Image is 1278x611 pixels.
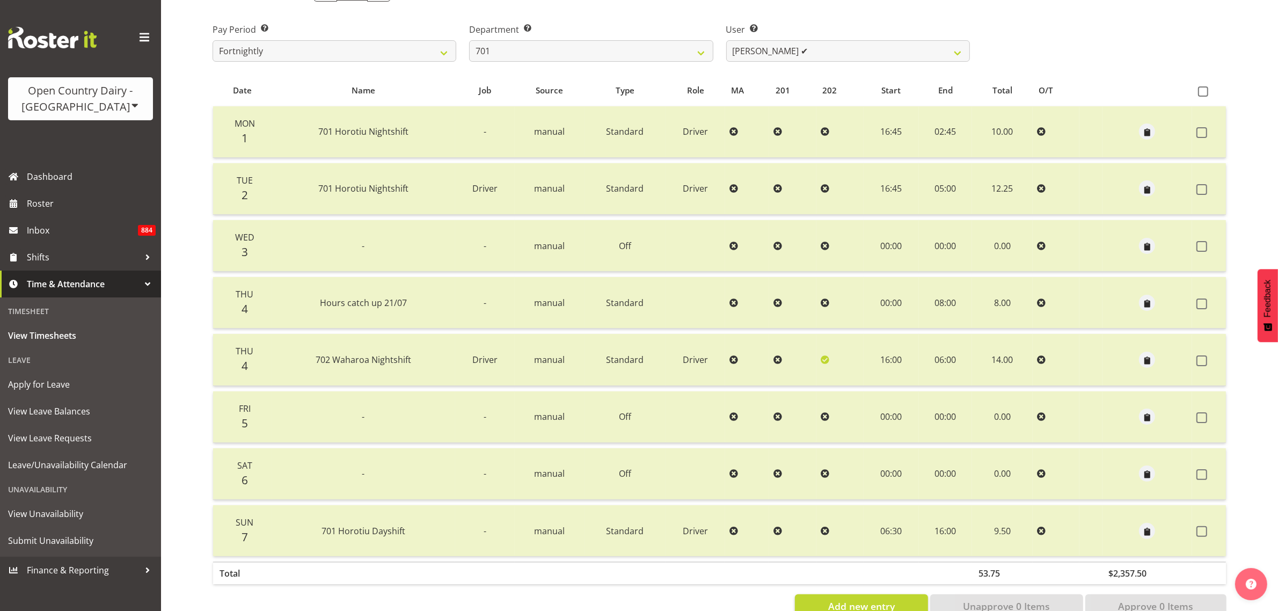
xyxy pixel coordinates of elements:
span: Type [616,84,634,97]
span: - [362,468,365,479]
span: Tue [237,174,253,186]
span: Shifts [27,249,140,265]
label: Department [469,23,713,36]
a: View Timesheets [3,322,158,349]
span: Sat [237,460,252,471]
span: View Leave Balances [8,403,153,419]
button: Feedback - Show survey [1258,269,1278,342]
td: 08:00 [919,277,972,329]
span: manual [534,468,565,479]
span: View Unavailability [8,506,153,522]
td: 16:00 [864,334,919,385]
a: View Leave Requests [3,425,158,452]
span: - [484,411,486,423]
label: Pay Period [213,23,456,36]
div: Unavailability [3,478,158,500]
span: 701 Horotiu Nightshift [318,183,408,194]
a: View Unavailability [3,500,158,527]
td: 00:00 [864,391,919,443]
span: manual [534,240,565,252]
span: Feedback [1263,280,1273,317]
td: 10.00 [972,106,1033,158]
span: manual [534,525,565,537]
span: manual [534,297,565,309]
span: View Leave Requests [8,430,153,446]
td: 9.50 [972,505,1033,556]
span: Thu [236,345,253,357]
td: 0.00 [972,448,1033,500]
span: 202 [823,84,837,97]
td: Standard [585,106,666,158]
td: 16:00 [919,505,972,556]
span: - [362,411,365,423]
span: manual [534,183,565,194]
td: 00:00 [919,448,972,500]
span: Source [536,84,563,97]
td: 0.00 [972,220,1033,272]
span: 2 [242,187,248,202]
td: Standard [585,505,666,556]
span: Total [992,84,1012,97]
span: MA [732,84,744,97]
span: 701 Horotiu Dayshift [322,525,405,537]
td: 16:45 [864,106,919,158]
td: Standard [585,277,666,329]
span: Date [233,84,252,97]
span: Driver [472,354,498,366]
td: 14.00 [972,334,1033,385]
span: Sun [236,517,253,528]
span: - [484,240,486,252]
span: 4 [242,358,248,373]
span: 4 [242,301,248,316]
img: help-xxl-2.png [1246,579,1257,590]
span: Driver [683,126,708,137]
span: Mon [235,118,255,129]
div: Timesheet [3,300,158,322]
span: Inbox [27,222,138,238]
td: 16:45 [864,163,919,215]
td: Off [585,448,666,500]
td: 00:00 [864,277,919,329]
span: 5 [242,416,248,431]
img: Rosterit website logo [8,27,97,48]
td: 02:45 [919,106,972,158]
span: 1 [242,130,248,146]
span: manual [534,411,565,423]
span: End [938,84,953,97]
span: Start [882,84,901,97]
span: Driver [472,183,498,194]
span: Job [479,84,491,97]
a: Apply for Leave [3,371,158,398]
span: 884 [138,225,156,236]
td: 0.00 [972,391,1033,443]
span: View Timesheets [8,328,153,344]
span: 702 Waharoa Nightshift [316,354,411,366]
span: - [484,126,486,137]
span: 701 Horotiu Nightshift [318,126,408,137]
td: Off [585,391,666,443]
td: Off [585,220,666,272]
td: Standard [585,334,666,385]
span: 7 [242,529,248,544]
span: - [484,468,486,479]
td: 00:00 [919,391,972,443]
th: $2,357.50 [1102,562,1192,584]
td: 00:00 [864,448,919,500]
span: 3 [242,244,248,259]
span: O/T [1039,84,1053,97]
div: Open Country Dairy - [GEOGRAPHIC_DATA] [19,83,142,115]
div: Leave [3,349,158,371]
span: Finance & Reporting [27,562,140,578]
span: Roster [27,195,156,212]
span: Apply for Leave [8,376,153,392]
td: 8.00 [972,277,1033,329]
td: 06:30 [864,505,919,556]
span: 6 [242,472,248,488]
span: Driver [683,183,708,194]
span: Leave/Unavailability Calendar [8,457,153,473]
span: - [484,297,486,309]
span: 201 [776,84,790,97]
td: 00:00 [919,220,972,272]
span: Submit Unavailability [8,533,153,549]
a: Leave/Unavailability Calendar [3,452,158,478]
